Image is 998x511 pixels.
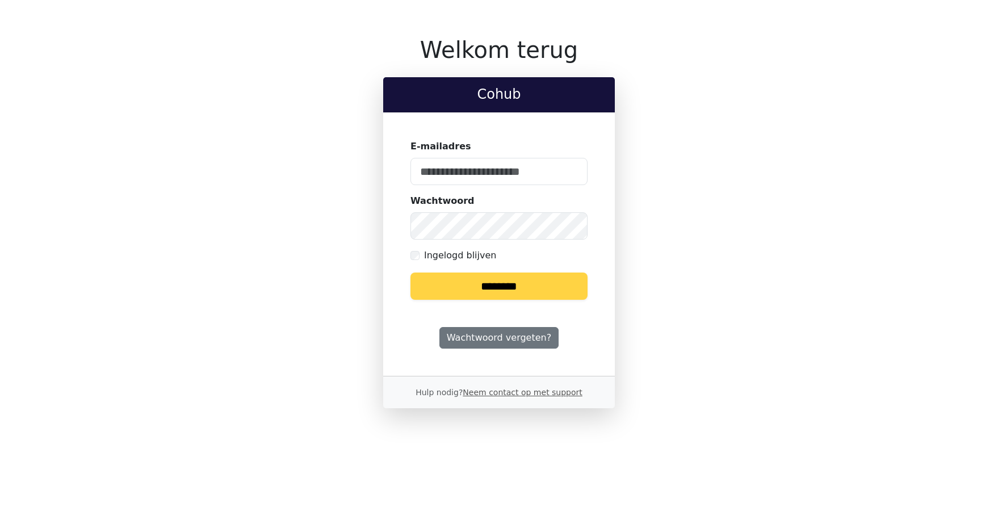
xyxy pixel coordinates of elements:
[383,36,615,64] h1: Welkom terug
[463,388,582,397] a: Neem contact op met support
[439,327,559,349] a: Wachtwoord vergeten?
[392,86,606,103] h2: Cohub
[410,140,471,153] label: E-mailadres
[424,249,496,262] label: Ingelogd blijven
[416,388,582,397] small: Hulp nodig?
[410,194,475,208] label: Wachtwoord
